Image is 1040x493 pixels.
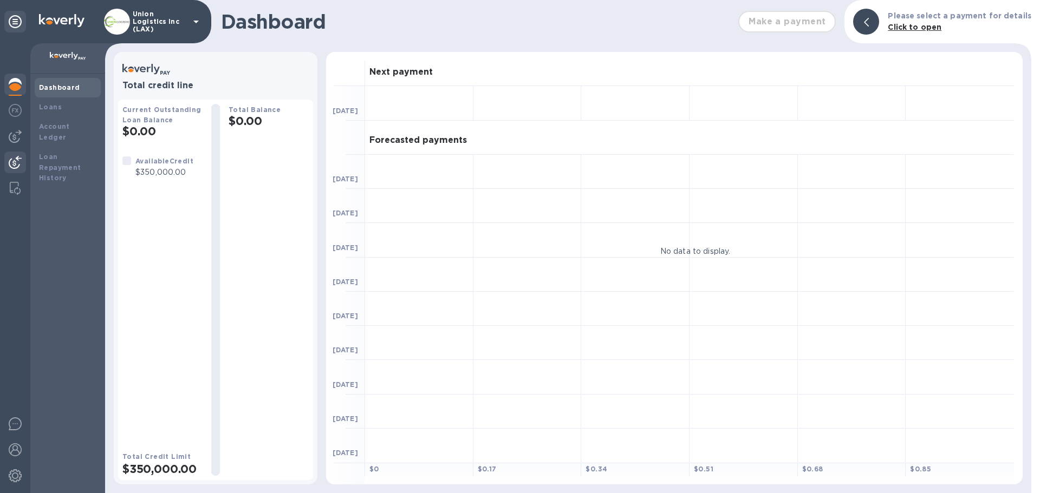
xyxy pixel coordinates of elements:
[369,135,467,146] h3: Forecasted payments
[333,449,358,457] b: [DATE]
[122,124,203,138] h2: $0.00
[122,452,191,461] b: Total Credit Limit
[39,83,80,91] b: Dashboard
[910,465,931,473] b: $ 0.85
[694,465,713,473] b: $ 0.51
[229,106,281,114] b: Total Balance
[122,462,203,476] h2: $350,000.00
[135,157,193,165] b: Available Credit
[229,114,309,128] h2: $0.00
[333,107,358,115] b: [DATE]
[333,175,358,183] b: [DATE]
[4,11,26,32] div: Unpin categories
[333,278,358,286] b: [DATE]
[369,465,379,473] b: $ 0
[39,14,84,27] img: Logo
[39,153,81,182] b: Loan Repayment History
[802,465,823,473] b: $ 0.68
[369,67,433,77] h3: Next payment
[135,167,193,178] p: $350,000.00
[333,380,358,389] b: [DATE]
[586,465,607,473] b: $ 0.34
[9,104,22,117] img: Foreign exchange
[333,209,358,217] b: [DATE]
[333,244,358,252] b: [DATE]
[39,103,62,111] b: Loans
[888,11,1031,20] b: Please select a payment for details
[122,81,309,91] h3: Total credit line
[39,122,70,141] b: Account Ledger
[133,10,187,33] p: Union Logistics Inc (LAX)
[888,23,941,31] b: Click to open
[660,245,731,257] p: No data to display.
[333,346,358,354] b: [DATE]
[333,312,358,320] b: [DATE]
[333,415,358,423] b: [DATE]
[122,106,201,124] b: Current Outstanding Loan Balance
[478,465,497,473] b: $ 0.17
[221,10,733,33] h1: Dashboard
